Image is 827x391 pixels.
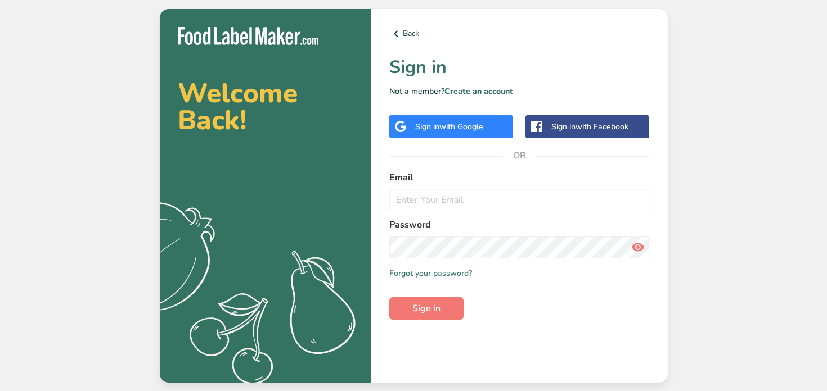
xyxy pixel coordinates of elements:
h2: Welcome Back! [178,80,353,134]
label: Password [389,218,650,231]
a: Create an account [444,86,513,97]
div: Sign in [415,121,483,133]
span: Sign in [412,302,441,315]
img: Food Label Maker [178,27,318,46]
h1: Sign in [389,54,650,81]
label: Email [389,171,650,184]
button: Sign in [389,297,464,320]
span: with Google [439,121,483,132]
a: Forgot your password? [389,267,472,279]
p: Not a member? [389,85,650,97]
span: OR [502,139,536,172]
input: Enter Your Email [389,189,650,211]
a: Back [389,27,650,40]
span: with Facebook [576,121,628,132]
div: Sign in [551,121,628,133]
